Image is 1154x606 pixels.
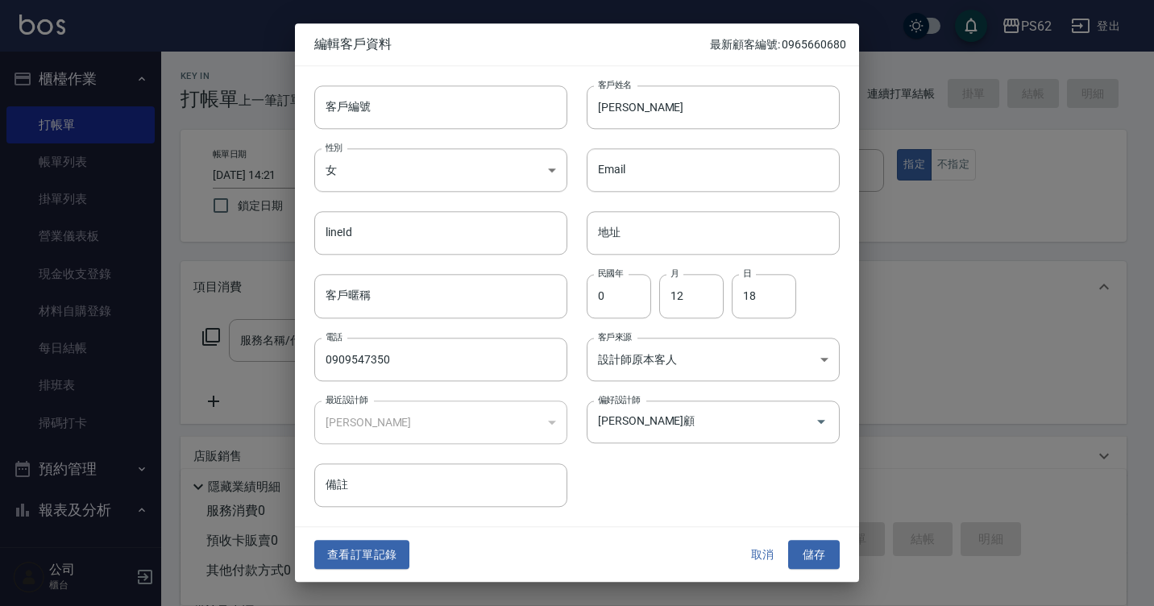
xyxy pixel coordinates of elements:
[808,409,834,435] button: Open
[326,330,342,342] label: 電話
[314,401,567,444] div: [PERSON_NAME]
[326,393,367,405] label: 最近設計師
[598,268,623,280] label: 民國年
[743,268,751,280] label: 日
[598,78,632,90] label: 客戶姓名
[598,330,632,342] label: 客戶來源
[314,540,409,570] button: 查看訂單記錄
[788,540,840,570] button: 儲存
[737,540,788,570] button: 取消
[710,36,846,53] p: 最新顧客編號: 0965660680
[314,148,567,192] div: 女
[326,141,342,153] label: 性別
[670,268,679,280] label: 月
[587,338,840,381] div: 設計師原本客人
[314,36,710,52] span: 編輯客戶資料
[598,393,640,405] label: 偏好設計師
